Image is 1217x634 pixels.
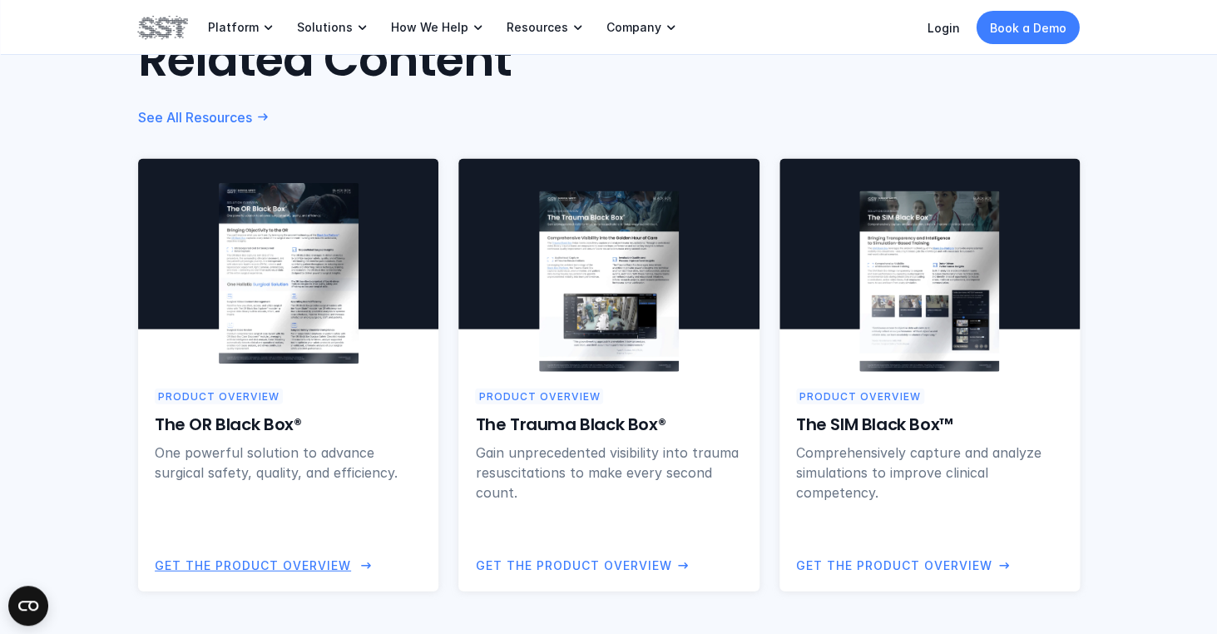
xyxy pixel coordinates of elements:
img: Trauma Black Box product overview cover [538,191,678,371]
h6: The OR Black Box® [155,412,301,435]
p: Platform [208,20,259,35]
p: Product Overview [799,388,920,404]
a: Trauma Black Box product overview coverProduct OverviewThe Trauma Black Box®Gain unprecedented vi... [458,158,759,591]
img: OR Black Box product overview cover [218,183,358,364]
p: Get the Product Overview [795,556,992,574]
img: SIM Black Box product overview cover [859,191,999,371]
p: Get the Product Overview [155,556,351,574]
p: Company [606,20,661,35]
p: Get the Product Overview [475,556,671,574]
a: SIM Black Box product overview coverProduct OverviewThe SIM Black Box™Comprehensively capture and... [779,158,1079,591]
a: OR Black Box product overview coverProduct OverviewThe OR Black Box®One powerful solution to adva... [138,158,438,591]
h6: The Trauma Black Box® [475,412,665,435]
p: See All Resources [138,108,252,126]
p: Solutions [297,20,353,35]
p: Product Overview [478,388,600,404]
h6: The SIM Black Box™ [795,412,952,435]
p: Gain unprecedented visibility into trauma resuscitations to make every second count. [475,442,742,502]
p: Product Overview [158,388,280,404]
img: SST logo [138,13,188,42]
a: Book a Demo [977,11,1080,44]
button: Open CMP widget [8,586,48,626]
a: Login [928,21,960,35]
p: Resources [507,20,568,35]
p: How We Help [391,20,468,35]
p: Book a Demo [990,19,1066,37]
h2: Related Content [138,32,1080,87]
a: See All Resources [138,108,270,126]
p: Comprehensively capture and analyze simulations to improve clinical competency. [795,442,1062,502]
p: One powerful solution to advance surgical safety, quality, and efficiency. [155,442,422,482]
